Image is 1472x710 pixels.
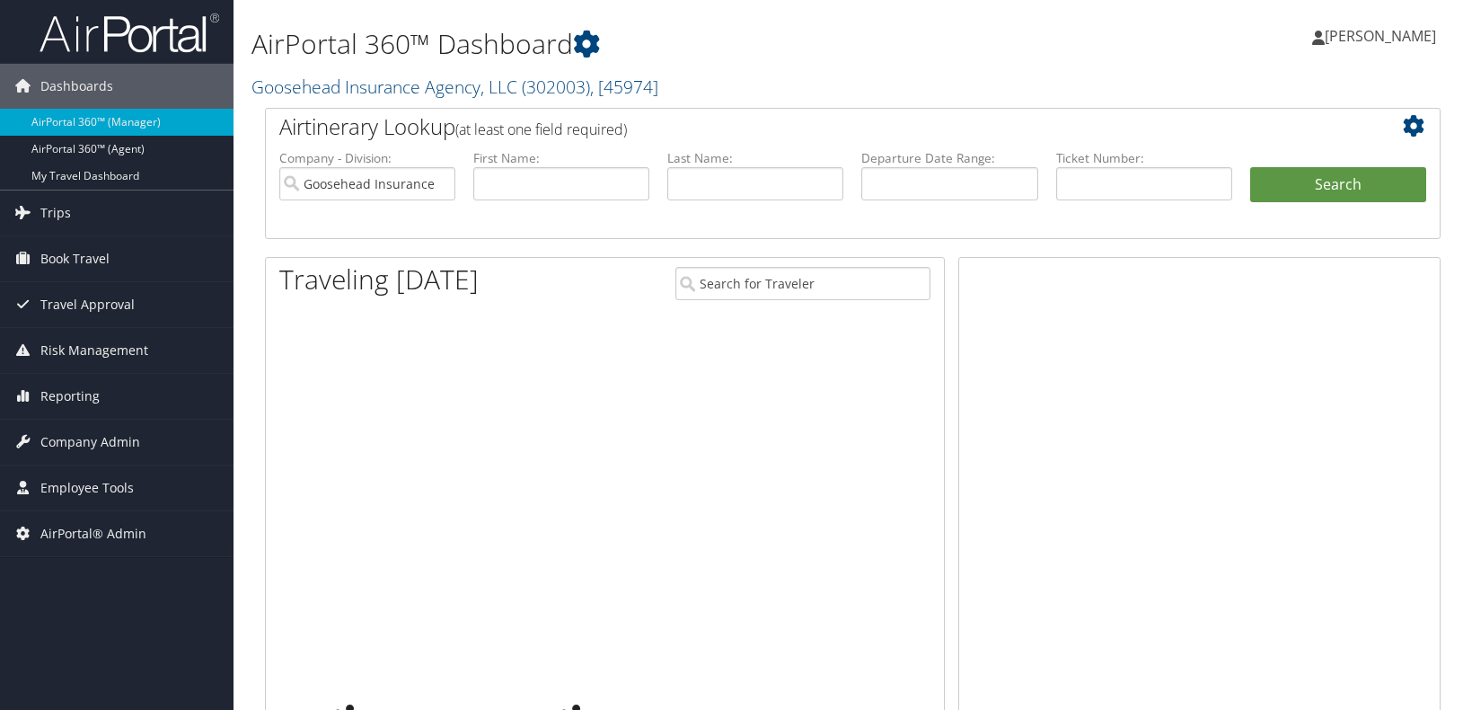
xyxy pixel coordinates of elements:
a: Goosehead Insurance Agency, LLC [251,75,658,99]
input: Search for Traveler [675,267,931,300]
span: (at least one field required) [455,120,627,139]
span: , [ 45974 ] [590,75,658,99]
label: Last Name: [667,149,843,167]
a: [PERSON_NAME] [1312,9,1454,63]
span: Reporting [40,374,100,419]
img: airportal-logo.png [40,12,219,54]
label: First Name: [473,149,649,167]
span: AirPortal® Admin [40,511,146,556]
span: Travel Approval [40,282,135,327]
h1: Traveling [DATE] [279,261,479,298]
span: Employee Tools [40,466,134,510]
span: ( 302003 ) [522,75,590,99]
h1: AirPortal 360™ Dashboard [251,25,1053,63]
h2: Airtinerary Lookup [279,111,1328,142]
label: Company - Division: [279,149,455,167]
label: Departure Date Range: [861,149,1037,167]
span: [PERSON_NAME] [1325,26,1436,46]
span: Trips [40,191,71,235]
label: Ticket Number: [1056,149,1232,167]
span: Risk Management [40,328,148,373]
span: Dashboards [40,64,113,109]
button: Search [1250,167,1426,203]
span: Book Travel [40,236,110,281]
span: Company Admin [40,420,140,465]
